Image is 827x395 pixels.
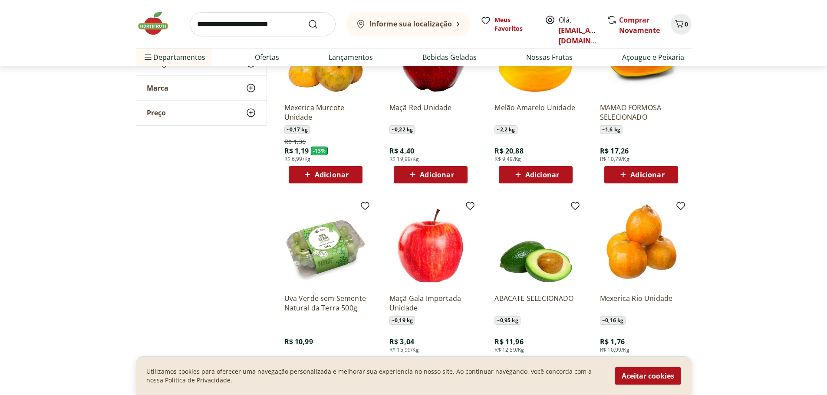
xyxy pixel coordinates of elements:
span: ~ 0,19 kg [389,316,415,325]
span: R$ 1,19 [284,146,309,156]
a: Mexerica Rio Unidade [600,294,682,313]
span: ~ 0,17 kg [284,125,310,134]
span: ~ 1,6 kg [600,125,623,134]
button: Aceitar cookies [615,367,681,385]
span: Marca [147,84,168,92]
span: R$ 4,40 [389,146,414,156]
span: 0 [685,20,688,28]
b: Informe sua localização [369,19,452,29]
a: Açougue e Peixaria [622,52,684,62]
button: Informe sua localização [346,12,470,36]
span: Olá, [559,15,597,46]
span: ~ 0,22 kg [389,125,415,134]
span: ~ 0,16 kg [600,316,626,325]
button: Submit Search [308,19,329,29]
span: R$ 15,99/Kg [389,346,419,353]
img: ABACATE SELECIONADO [494,204,577,287]
a: Ofertas [255,52,279,62]
img: Mexerica Rio Unidade [600,204,682,287]
span: Meus Favoritos [494,16,534,33]
span: R$ 11,96 [494,337,523,346]
span: R$ 19,99/Kg [389,156,419,163]
span: R$ 10,99 [284,337,313,346]
a: Lançamentos [329,52,373,62]
a: ABACATE SELECIONADO [494,294,577,313]
button: Preço [136,101,267,125]
img: Uva Verde sem Semente Natural da Terra 500g [284,204,367,287]
span: R$ 17,26 [600,146,629,156]
span: ~ 2,2 kg [494,125,517,134]
span: Adicionar [630,171,664,178]
span: R$ 10,79/Kg [600,156,629,163]
img: Hortifruti [136,10,179,36]
a: Comprar Novamente [619,15,660,35]
span: R$ 20,88 [494,146,523,156]
a: Maçã Gala Importada Unidade [389,294,472,313]
span: R$ 6,99/Kg [284,156,311,163]
a: MAMAO FORMOSA SELECIONADO [600,103,682,122]
span: R$ 3,04 [389,337,414,346]
span: R$ 1,36 [284,137,306,146]
button: Marca [136,76,267,100]
button: Carrinho [671,14,692,35]
button: Adicionar [499,166,573,183]
span: ~ 0,95 kg [494,316,520,325]
a: [EMAIL_ADDRESS][DOMAIN_NAME] [559,26,619,46]
span: Adicionar [420,171,454,178]
span: R$ 9,49/Kg [494,156,521,163]
span: R$ 12,59/Kg [494,346,524,353]
button: Adicionar [289,166,362,183]
span: Adicionar [525,171,559,178]
a: Uva Verde sem Semente Natural da Terra 500g [284,294,367,313]
input: search [190,12,336,36]
img: Maçã Gala Importada Unidade [389,204,472,287]
p: Utilizamos cookies para oferecer uma navegação personalizada e melhorar sua experiencia no nosso ... [146,367,604,385]
button: Adicionar [604,166,678,183]
span: - 13 % [311,147,328,155]
a: Bebidas Geladas [422,52,477,62]
a: Mexerica Murcote Unidade [284,103,367,122]
span: Preço [147,108,166,117]
span: R$ 10,99/Kg [600,346,629,353]
button: Menu [143,47,153,68]
a: Meus Favoritos [481,16,534,33]
span: R$ 1,76 [600,337,625,346]
a: Nossas Frutas [526,52,573,62]
span: Adicionar [315,171,349,178]
a: Maçã Red Unidade [389,103,472,122]
button: Adicionar [394,166,468,183]
span: Departamentos [143,47,205,68]
a: Melão Amarelo Unidade [494,103,577,122]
